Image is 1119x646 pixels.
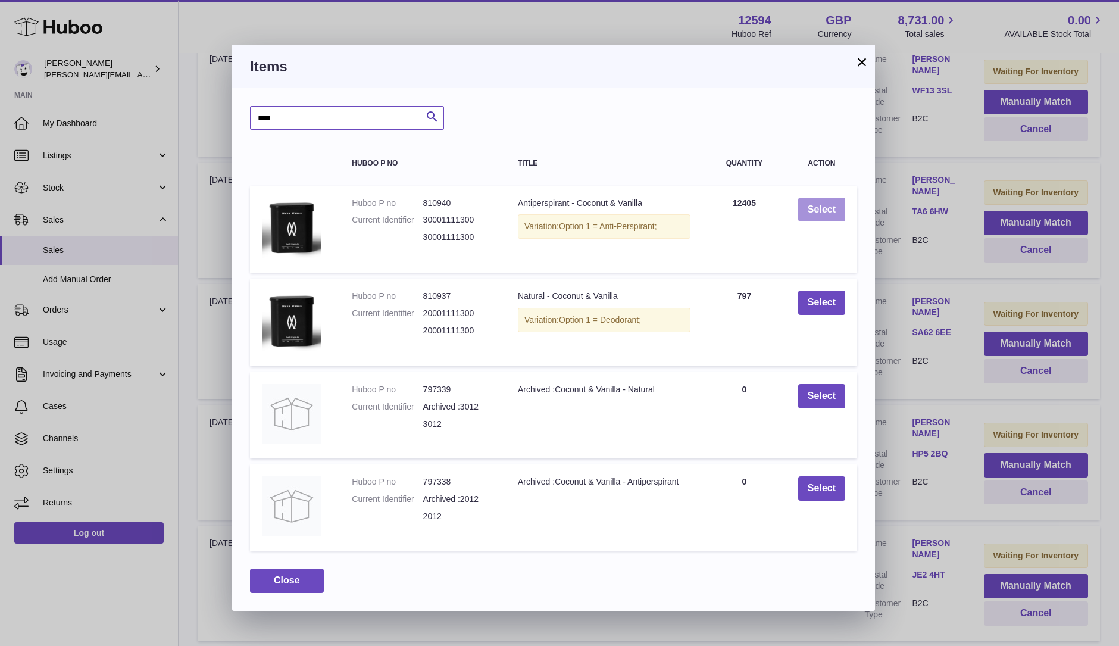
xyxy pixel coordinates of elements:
[340,148,506,179] th: Huboo P no
[855,55,869,69] button: ×
[518,198,690,209] div: Antiperspirant - Coconut & Vanilla
[702,372,786,458] td: 0
[518,214,690,239] div: Variation:
[423,291,494,302] dd: 810937
[798,476,845,501] button: Select
[559,221,657,231] span: Option 1 = Anti-Perspirant;
[702,186,786,273] td: 12405
[262,198,321,258] img: Antiperspirant - Coconut & Vanilla
[423,198,494,209] dd: 810940
[798,384,845,408] button: Select
[518,476,690,488] div: Archived :Coconut & Vanilla - Antiperspirant
[250,569,324,593] button: Close
[702,279,786,366] td: 797
[262,476,321,536] img: Archived :Coconut & Vanilla - Antiperspirant
[518,291,690,302] div: Natural - Coconut & Vanilla
[352,384,423,395] dt: Huboo P no
[423,214,494,226] dd: 30001111300
[423,232,494,243] dd: 30001111300
[352,494,423,505] dt: Current Identifier
[423,494,494,505] dd: Archived :2012
[702,148,786,179] th: Quantity
[518,308,690,332] div: Variation:
[786,148,857,179] th: Action
[518,384,690,395] div: Archived :Coconut & Vanilla - Natural
[352,401,423,413] dt: Current Identifier
[352,308,423,319] dt: Current Identifier
[250,57,857,76] h3: Items
[423,308,494,319] dd: 20001111300
[423,476,494,488] dd: 797338
[262,291,321,351] img: Natural - Coconut & Vanilla
[423,511,494,522] dd: 2012
[798,291,845,315] button: Select
[423,384,494,395] dd: 797339
[798,198,845,222] button: Select
[702,464,786,551] td: 0
[274,575,300,585] span: Close
[352,198,423,209] dt: Huboo P no
[352,476,423,488] dt: Huboo P no
[423,419,494,430] dd: 3012
[423,401,494,413] dd: Archived :3012
[352,214,423,226] dt: Current Identifier
[506,148,702,179] th: Title
[559,315,641,324] span: Option 1 = Deodorant;
[423,325,494,336] dd: 20001111300
[352,291,423,302] dt: Huboo P no
[262,384,321,444] img: Archived :Coconut & Vanilla - Natural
